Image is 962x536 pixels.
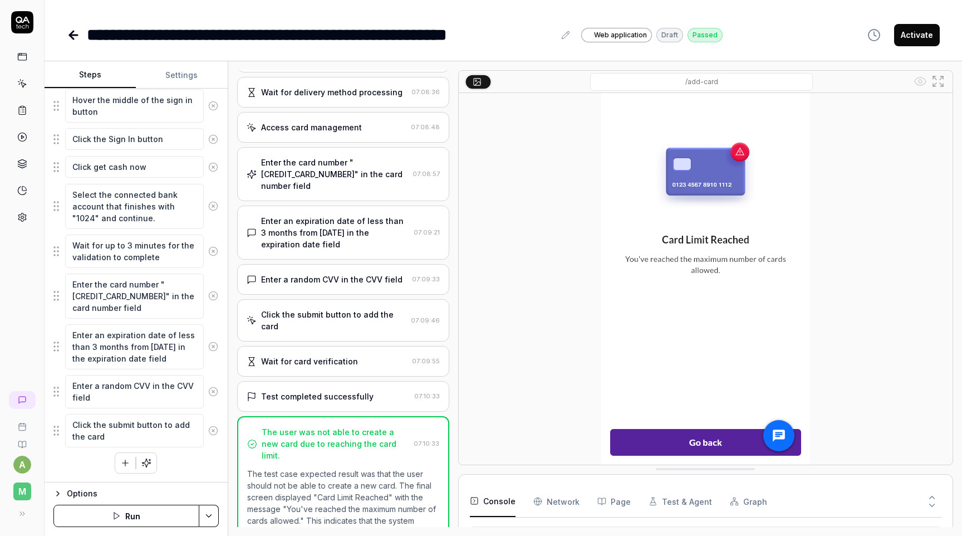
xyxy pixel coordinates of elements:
a: Web application [581,27,652,42]
time: 07:10:33 [414,440,439,447]
div: Suggestions [53,374,219,409]
div: The user was not able to create a new card due to reaching the card limit. [262,426,409,461]
div: Suggestions [53,89,219,123]
div: Enter an expiration date of less than 3 months from [DATE] in the expiration date field [261,215,409,250]
button: Remove step [204,195,223,217]
button: Graph [730,486,767,517]
div: Draft [656,28,683,42]
div: Enter a random CVV in the CVV field [261,274,403,285]
button: Open in full screen [929,72,947,90]
div: Suggestions [53,128,219,151]
time: 07:09:21 [414,228,440,236]
button: Remove step [204,240,223,262]
button: View version history [861,24,887,46]
a: New conversation [9,391,36,409]
button: Options [53,487,219,500]
button: Steps [45,62,136,89]
button: Remove step [204,420,223,442]
time: 07:08:36 [411,88,440,96]
time: 07:09:33 [412,275,440,283]
time: 07:10:33 [414,392,440,400]
button: Remove step [204,95,223,117]
div: Access card management [261,121,362,133]
div: Suggestions [53,155,219,179]
time: 07:08:57 [413,170,440,178]
div: Wait for delivery method processing [261,86,403,98]
button: Remove step [204,285,223,307]
div: Passed [688,28,723,42]
div: Enter the card number "[CREDIT_CARD_NUMBER]" in the card number field [261,157,408,192]
time: 07:09:55 [412,357,440,365]
button: Remove step [204,335,223,358]
a: Documentation [4,431,40,449]
button: Remove step [204,128,223,150]
div: Suggestions [53,324,219,370]
span: M [13,483,31,500]
img: Screenshot [601,93,810,465]
button: a [13,456,31,474]
button: Activate [894,24,940,46]
div: Suggestions [53,273,219,319]
button: Run [53,505,199,527]
button: Settings [136,62,227,89]
button: Page [597,486,631,517]
button: M [4,474,40,503]
span: Web application [594,30,647,40]
div: Wait for card verification [261,355,358,367]
button: Console [470,486,516,517]
button: Network [533,486,580,517]
div: Options [67,487,219,500]
button: Test & Agent [649,486,712,517]
button: Remove step [204,381,223,403]
div: Suggestions [53,183,219,230]
button: Remove step [204,156,223,178]
div: Test completed successfully [261,391,374,402]
time: 07:09:46 [411,316,440,324]
time: 07:08:48 [411,123,440,131]
div: Suggestions [53,413,219,448]
a: Book a call with us [4,413,40,431]
div: Click the submit button to add the card [261,309,406,332]
div: Suggestions [53,234,219,269]
button: Show all interative elements [911,72,929,90]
